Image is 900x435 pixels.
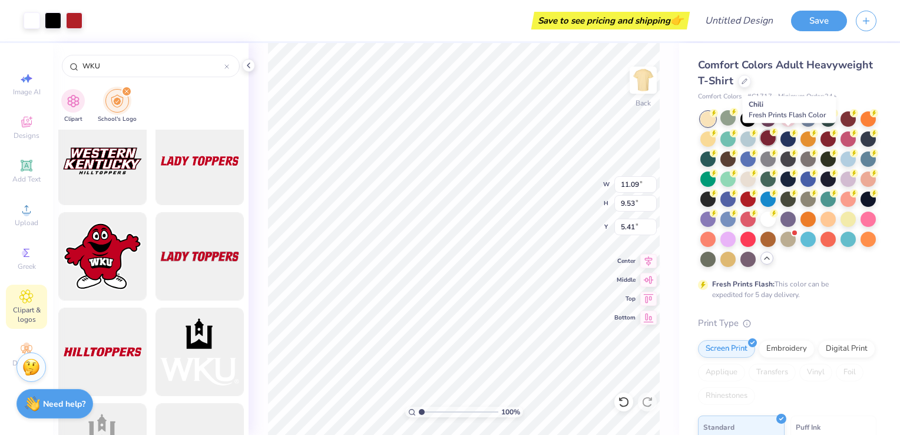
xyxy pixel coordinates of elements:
span: 👉 [670,13,683,27]
span: Image AI [13,87,41,97]
span: 100 % [501,407,520,417]
button: filter button [61,89,85,124]
span: Fresh Prints Flash Color [749,110,826,120]
div: Rhinestones [698,387,755,405]
div: Back [636,98,651,108]
img: Clipart Image [67,94,80,108]
span: School's Logo [98,115,137,124]
button: Save [791,11,847,31]
input: Untitled Design [696,9,782,32]
img: Back [631,68,655,92]
span: Decorate [12,358,41,368]
span: Greek [18,262,36,271]
div: Chili [742,96,836,123]
div: filter for School's Logo [98,89,137,124]
span: Top [614,295,636,303]
span: Bottom [614,314,636,322]
span: Clipart & logos [6,305,47,324]
span: Designs [14,131,39,140]
span: Standard [703,421,734,433]
div: Digital Print [818,340,875,358]
strong: Need help? [43,398,85,410]
span: Comfort Colors Adult Heavyweight T-Shirt [698,58,873,88]
button: filter button [98,89,137,124]
div: Foil [836,364,863,381]
div: Vinyl [799,364,832,381]
span: Clipart [64,115,82,124]
div: Embroidery [759,340,815,358]
span: Middle [614,276,636,284]
div: Screen Print [698,340,755,358]
input: Try "WashU" [81,60,224,72]
div: Transfers [749,364,796,381]
img: School's Logo Image [111,94,124,108]
div: filter for Clipart [61,89,85,124]
span: Puff Ink [796,421,820,433]
div: Save to see pricing and shipping [534,12,687,29]
strong: Fresh Prints Flash: [712,279,775,289]
span: Comfort Colors [698,92,742,102]
span: Center [614,257,636,265]
div: Print Type [698,317,876,330]
span: Upload [15,218,38,228]
span: Add Text [12,174,41,184]
div: This color can be expedited for 5 day delivery. [712,279,857,300]
div: Applique [698,364,745,381]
